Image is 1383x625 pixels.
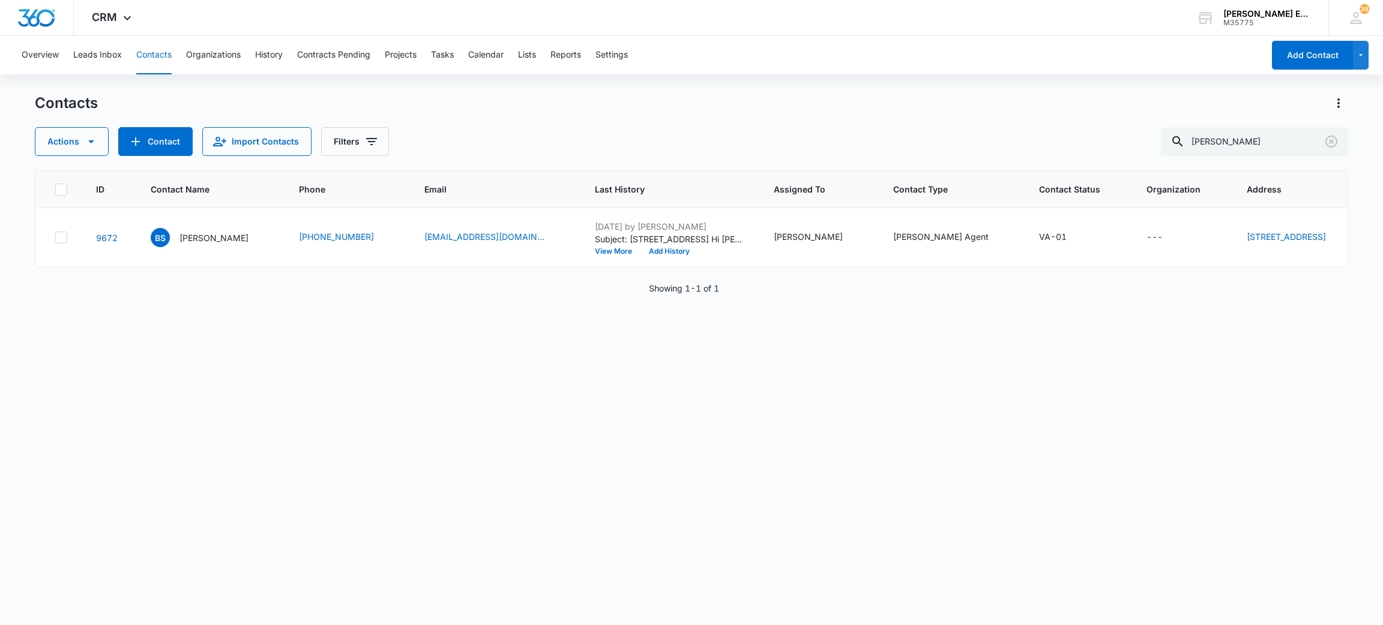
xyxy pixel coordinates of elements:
[186,36,241,74] button: Organizations
[424,230,566,245] div: Email - brendanyourrealtor@gmail.com - Select to Edit Field
[73,36,122,74] button: Leads Inbox
[179,232,249,244] p: [PERSON_NAME]
[92,11,117,23] span: CRM
[893,230,989,243] div: [PERSON_NAME] Agent
[774,230,843,243] div: [PERSON_NAME]
[595,183,728,196] span: Last History
[136,36,172,74] button: Contacts
[1272,41,1353,70] button: Add Contact
[35,127,109,156] button: Actions
[1360,4,1369,14] span: 38
[299,230,374,243] a: [PHONE_NUMBER]
[255,36,283,74] button: History
[35,94,98,112] h1: Contacts
[431,36,454,74] button: Tasks
[774,230,864,245] div: Assigned To - Joe Quinn - Select to Edit Field
[424,230,544,243] a: [EMAIL_ADDRESS][DOMAIN_NAME]
[96,233,118,243] a: Navigate to contact details page for Brendan Scanlon
[595,36,628,74] button: Settings
[1247,232,1326,242] a: [STREET_ADDRESS]
[640,248,698,255] button: Add History
[649,282,719,295] p: Showing 1-1 of 1
[151,183,253,196] span: Contact Name
[1146,183,1201,196] span: Organization
[1039,230,1088,245] div: Contact Status - VA-01 - Select to Edit Field
[468,36,504,74] button: Calendar
[595,248,640,255] button: View More
[1322,132,1341,151] button: Clear
[1223,19,1311,27] div: account id
[1146,230,1163,245] div: ---
[1360,4,1369,14] div: notifications count
[321,127,389,156] button: Filters
[1146,230,1184,245] div: Organization - - Select to Edit Field
[1329,94,1348,113] button: Actions
[595,220,745,233] p: [DATE] by [PERSON_NAME]
[1161,127,1348,156] input: Search Contacts
[1039,183,1100,196] span: Contact Status
[202,127,312,156] button: Import Contacts
[299,230,396,245] div: Phone - (804) 840-4513 - Select to Edit Field
[424,183,549,196] span: Email
[893,230,1010,245] div: Contact Type - Allison James Agent - Select to Edit Field
[1223,9,1311,19] div: account name
[299,183,378,196] span: Phone
[1247,183,1330,196] span: Address
[297,36,370,74] button: Contracts Pending
[518,36,536,74] button: Lists
[118,127,193,156] button: Add Contact
[22,36,59,74] button: Overview
[151,228,170,247] span: BS
[774,183,847,196] span: Assigned To
[893,183,993,196] span: Contact Type
[96,183,104,196] span: ID
[595,233,745,245] p: Subject: [STREET_ADDRESS] Hi [PERSON_NAME], I hope this message finds you well. This is a reminde...
[550,36,581,74] button: Reports
[151,228,270,247] div: Contact Name - Brendan Scanlon - Select to Edit Field
[385,36,417,74] button: Projects
[1039,230,1067,243] div: VA-01
[1247,230,1348,245] div: Address - 5702 Grove Forest Road, Midlothian, VA, 23112 - Select to Edit Field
